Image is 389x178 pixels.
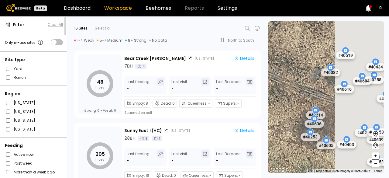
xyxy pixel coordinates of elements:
div: 8+ Strong [125,38,146,43]
label: Active now [14,151,34,158]
label: [US_STATE] [14,99,35,106]
div: - [127,86,129,92]
button: Clear All [48,22,63,27]
div: Last visit [171,150,187,164]
span: + [374,152,377,160]
span: - [208,101,210,106]
div: No data [149,38,167,43]
span: Dead : [161,101,172,106]
tspan: hives [95,85,105,90]
span: Filter [13,22,24,28]
label: Ranch [14,74,26,81]
div: North to South [228,39,258,42]
div: 5-7 Medium [97,38,122,43]
div: - [171,86,174,92]
div: # 40605 [316,141,336,149]
div: # 40519 [336,51,355,59]
tspan: hives [95,157,105,162]
div: 1 [152,136,162,141]
div: # 40636 [305,120,324,127]
label: [US_STATE] [14,117,35,124]
label: [US_STATE] [14,108,35,115]
span: - [216,158,218,164]
div: Select all [95,26,112,31]
span: Map data ©2025 Imagery ©2025 Airbus [316,169,370,173]
button: Details [232,54,257,62]
a: Terms (opens in new tab) [374,169,382,173]
tspan: 205 [95,151,105,158]
span: - [216,86,218,92]
div: 1-4 Weak [74,38,94,43]
div: Sunny East 1 (HC) [124,127,162,134]
label: Yard [14,65,22,72]
div: Details [234,128,254,133]
div: 16 Sites [74,26,88,31]
span: Empty : [133,101,145,106]
div: Site type [5,57,63,63]
div: # 40555 [367,158,386,166]
span: – [374,160,377,167]
span: - [237,101,239,106]
div: # 40214 [306,111,325,119]
button: – [372,160,379,167]
div: [US_STATE] [194,56,214,61]
div: Last Balance [216,78,240,92]
span: Supers : [223,101,237,106]
span: Queenless : [188,101,208,106]
div: - [127,158,129,164]
div: # 40403 [337,140,356,148]
div: Feeding [5,142,63,149]
div: # 40276 [355,128,374,136]
div: Scanned on null [124,110,152,115]
span: 8 [146,101,148,106]
span: Reports [185,6,204,11]
span: 0 [97,108,99,113]
div: Bear Creek [PERSON_NAME] [124,55,186,62]
div: Details [234,56,254,61]
a: Workspace [104,6,132,11]
label: [US_STATE] [14,126,35,132]
div: 9 [138,136,149,141]
button: Keyboard shortcuts [308,169,312,173]
div: 4 [135,64,146,69]
a: Open this area in Google Maps (opens a new window) [270,165,290,173]
a: Beehomes [146,6,171,11]
div: # 40253 [301,133,320,141]
span: 0 [172,101,175,106]
button: Details [232,127,257,134]
div: # 40258 [364,76,384,84]
div: Last Balance [216,150,240,164]
div: # 40082 [321,68,340,76]
img: Google [270,165,290,173]
div: Last feeding [127,78,150,92]
div: Strong Weak [84,108,116,113]
div: # 40434 [366,63,385,71]
tspan: 48 [97,79,103,86]
div: Last visit [171,78,187,92]
button: + [372,152,379,160]
div: # 40616 [335,85,354,93]
div: Only in-use sites [5,39,44,46]
img: Beewise logo [6,4,31,12]
div: 28 BH [124,135,136,141]
label: Past week [14,160,32,166]
div: # 40684 [353,77,372,85]
div: # 40653 [367,128,386,136]
a: Dashboard [64,6,91,11]
div: Last feeding [127,150,150,164]
div: [US_STATE] [170,128,190,133]
div: 7 BH [124,63,133,69]
div: Beta [34,5,47,11]
div: Region [5,91,63,97]
div: - [171,158,174,164]
div: # 40639 [367,135,386,143]
label: More than a week ago [14,169,55,175]
span: 0 [114,108,116,113]
a: Settings [218,6,237,11]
